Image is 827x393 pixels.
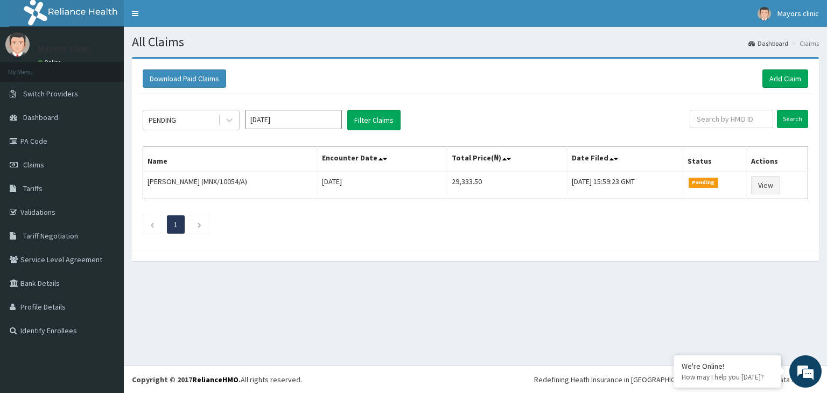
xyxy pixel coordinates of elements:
[197,220,202,229] a: Next page
[149,115,176,125] div: PENDING
[5,32,30,57] img: User Image
[143,147,318,172] th: Name
[789,39,819,48] li: Claims
[447,171,567,199] td: 29,333.50
[777,110,808,128] input: Search
[245,110,342,129] input: Select Month and Year
[447,147,567,172] th: Total Price(₦)
[318,147,447,172] th: Encounter Date
[23,231,78,241] span: Tariff Negotiation
[143,69,226,88] button: Download Paid Claims
[758,7,771,20] img: User Image
[23,89,78,99] span: Switch Providers
[683,147,746,172] th: Status
[689,178,718,187] span: Pending
[567,171,683,199] td: [DATE] 15:59:23 GMT
[124,366,827,393] footer: All rights reserved.
[682,373,773,382] p: How may I help you today?
[751,176,780,194] a: View
[690,110,773,128] input: Search by HMO ID
[143,171,318,199] td: [PERSON_NAME] (MNX/10054/A)
[132,35,819,49] h1: All Claims
[38,44,91,53] p: Mayors clinic
[777,9,819,18] span: Mayors clinic
[23,184,43,193] span: Tariffs
[534,374,819,385] div: Redefining Heath Insurance in [GEOGRAPHIC_DATA] using Telemedicine and Data Science!
[132,375,241,384] strong: Copyright © 2017 .
[174,220,178,229] a: Page 1 is your current page
[318,171,447,199] td: [DATE]
[347,110,401,130] button: Filter Claims
[747,147,808,172] th: Actions
[150,220,155,229] a: Previous page
[762,69,808,88] a: Add Claim
[567,147,683,172] th: Date Filed
[23,160,44,170] span: Claims
[23,113,58,122] span: Dashboard
[192,375,239,384] a: RelianceHMO
[38,59,64,66] a: Online
[682,361,773,371] div: We're Online!
[748,39,788,48] a: Dashboard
